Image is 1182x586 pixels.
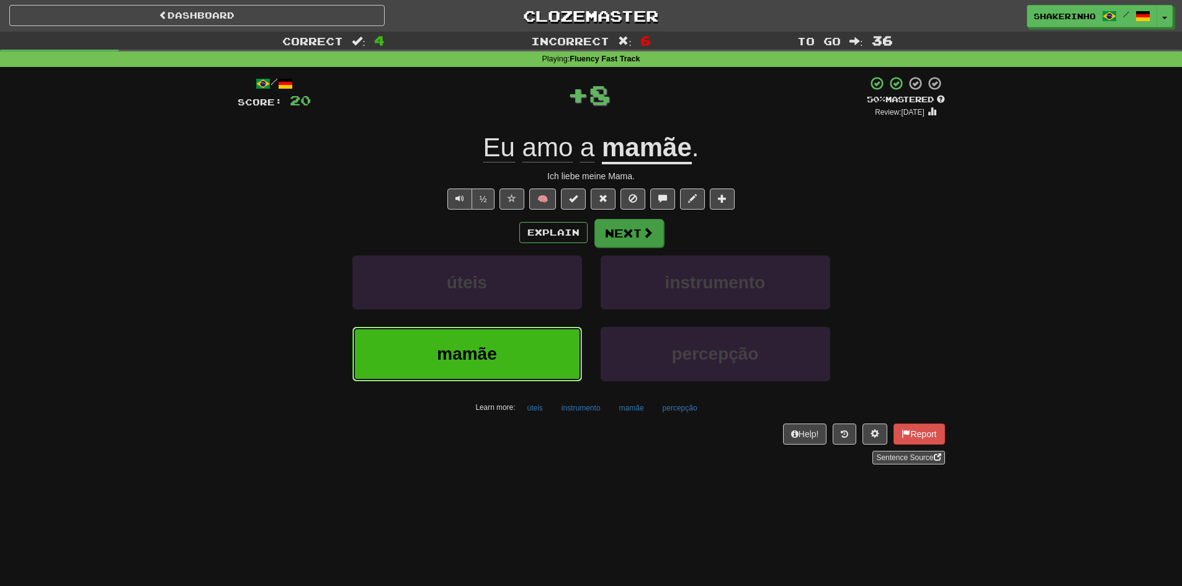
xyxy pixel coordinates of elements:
button: instrumento [601,255,830,309]
span: 6 [640,33,651,48]
span: amo [522,133,573,162]
span: shakerinho [1034,11,1096,22]
button: Explain [519,222,588,243]
span: 8 [589,79,611,110]
span: : [352,36,365,47]
a: Dashboard [9,5,385,26]
a: shakerinho / [1027,5,1157,27]
span: mamãe [437,344,497,363]
div: Mastered [867,94,945,105]
button: úteis [352,255,582,309]
span: Score: [238,97,282,107]
strong: Fluency Fast Track [570,55,640,63]
a: Clozemaster [403,5,779,27]
u: mamãe [602,133,692,164]
button: percepção [656,399,704,417]
button: Play sentence audio (ctl+space) [447,189,472,210]
small: Learn more: [475,403,515,412]
div: / [238,76,311,91]
span: 36 [872,33,893,48]
span: . [692,133,699,162]
span: Incorrect [531,35,609,47]
button: Report [893,424,944,445]
button: Edit sentence (alt+d) [680,189,705,210]
button: percepção [601,327,830,381]
button: Help! [783,424,827,445]
button: 🧠 [529,189,556,210]
button: Add to collection (alt+a) [710,189,735,210]
button: instrumento [555,399,607,417]
button: Ignore sentence (alt+i) [620,189,645,210]
button: ½ [472,189,495,210]
button: mamãe [612,399,651,417]
span: + [567,76,589,113]
a: Sentence Source [872,451,944,464]
span: 4 [374,33,385,48]
button: Set this sentence to 100% Mastered (alt+m) [561,189,586,210]
span: / [1123,10,1129,19]
span: Correct [282,35,343,47]
button: Discuss sentence (alt+u) [650,189,675,210]
span: 50 % [867,94,885,104]
span: 20 [290,92,311,108]
span: percepção [671,344,758,363]
div: Text-to-speech controls [445,189,495,210]
span: : [849,36,863,47]
span: Eu [483,133,515,162]
div: Ich liebe meine Mama. [238,170,945,182]
button: úteis [521,399,550,417]
span: úteis [447,273,487,292]
button: Round history (alt+y) [833,424,856,445]
span: instrumento [665,273,766,292]
button: mamãe [352,327,582,381]
span: To go [797,35,841,47]
button: Next [594,219,664,247]
span: a [580,133,594,162]
button: Reset to 0% Mastered (alt+r) [591,189,616,210]
button: Favorite sentence (alt+f) [499,189,524,210]
small: Review: [DATE] [875,108,925,117]
span: : [618,36,632,47]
